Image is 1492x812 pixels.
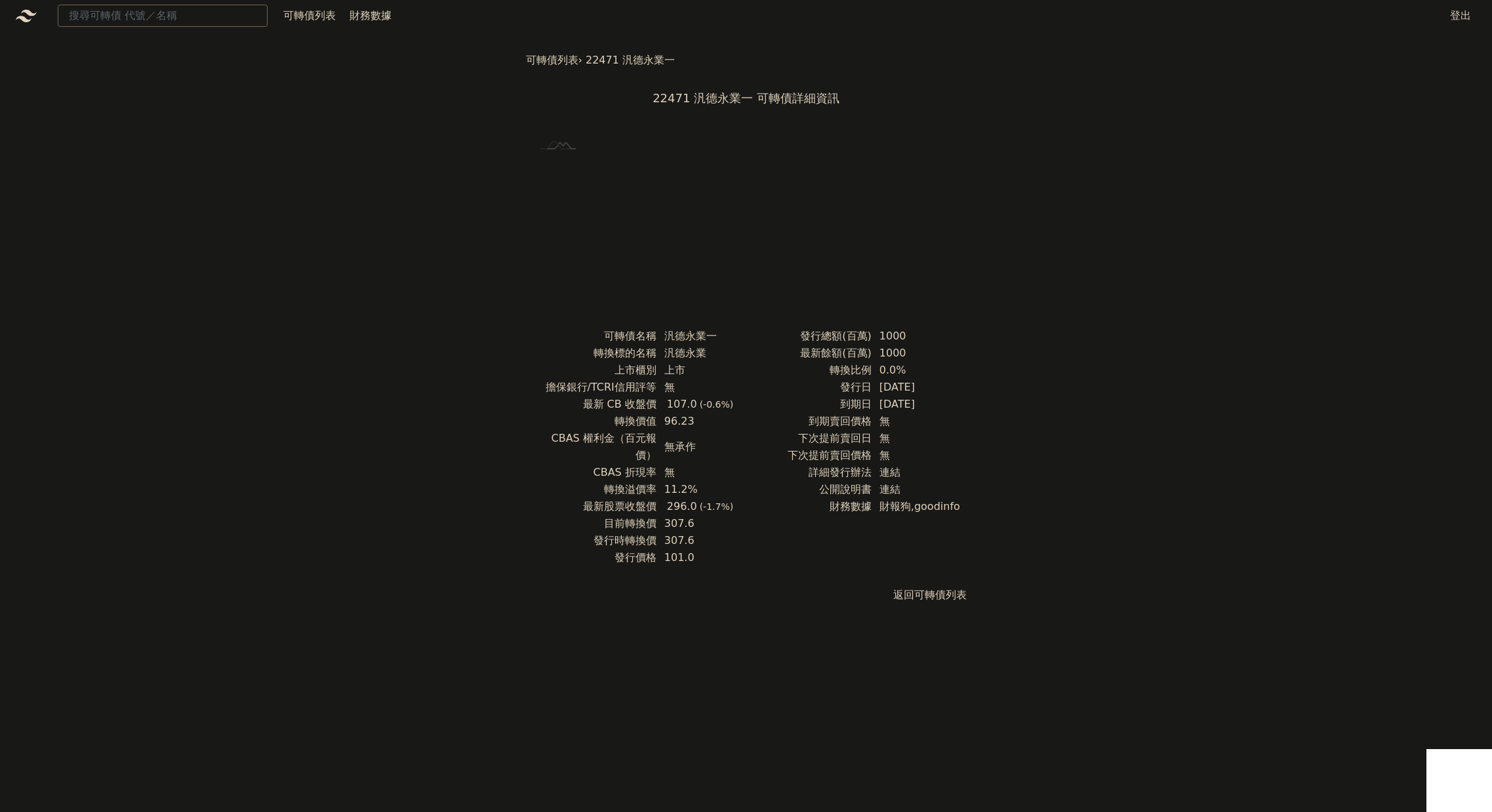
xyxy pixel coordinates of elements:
[58,5,268,27] input: 搜尋可轉債 代號／名稱
[531,515,656,532] td: 目前轉換價
[879,500,911,512] a: 財報狗
[872,379,961,396] td: [DATE]
[664,440,696,453] span: 無承作
[656,549,746,566] td: 101.0
[872,362,961,379] td: 0.0%
[664,381,675,393] span: 無
[1426,749,1492,812] iframe: Chat Widget
[746,464,872,481] td: 詳細發行辦法
[872,430,961,447] td: 無
[746,447,872,464] td: 下次提前賣回價格
[700,399,734,410] span: (-0.6%)
[283,9,336,22] a: 可轉債列表
[350,9,392,22] a: 財務數據
[872,396,961,413] td: [DATE]
[700,501,734,512] span: (-1.7%)
[872,447,961,464] td: 無
[531,328,656,345] td: 可轉債名稱
[879,483,900,495] a: 連結
[656,413,746,430] td: 96.23
[746,345,872,362] td: 最新餘額(百萬)
[515,587,977,603] p: 返回
[914,500,960,512] a: goodinfo
[531,379,656,396] td: 擔保銀行/TCRI信用評等
[515,89,977,107] h1: 22471 汎德永業一 可轉債詳細資訊
[746,328,872,345] td: 發行總額(百萬)
[531,362,656,379] td: 上市櫃別
[531,430,656,464] td: CBAS 權利金（百元報價）
[746,430,872,447] td: 下次提前賣回日
[872,345,961,362] td: 1000
[586,52,675,68] li: 22471 汎德永業一
[746,498,872,515] td: 財務數據
[746,396,872,413] td: 到期日
[664,396,700,413] div: 107.0
[746,362,872,379] td: 轉換比例
[531,532,656,549] td: 發行時轉換價
[531,498,656,515] td: 最新股票收盤價
[656,515,746,532] td: 307.6
[656,362,746,379] td: 上市
[664,498,700,515] div: 296.0
[872,498,961,515] td: ,
[526,54,578,66] a: 可轉債列表
[872,413,961,430] td: 無
[526,52,582,68] li: ›
[664,466,675,478] span: 無
[914,589,967,601] a: 可轉債列表
[746,379,872,396] td: 發行日
[1426,749,1492,812] div: 聊天小工具
[656,532,746,549] td: 307.6
[1440,5,1482,26] a: 登出
[531,345,656,362] td: 轉換標的名稱
[879,466,900,478] a: 連結
[531,549,656,566] td: 發行價格
[531,413,656,430] td: 轉換價值
[872,328,961,345] td: 1000
[656,481,746,498] td: 11.2%
[531,464,656,481] td: CBAS 折現率
[531,481,656,498] td: 轉換溢價率
[656,328,746,345] td: 汎德永業一
[656,345,746,362] td: 汎德永業
[746,413,872,430] td: 到期賣回價格
[531,396,656,413] td: 最新 CB 收盤價
[746,481,872,498] td: 公開說明書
